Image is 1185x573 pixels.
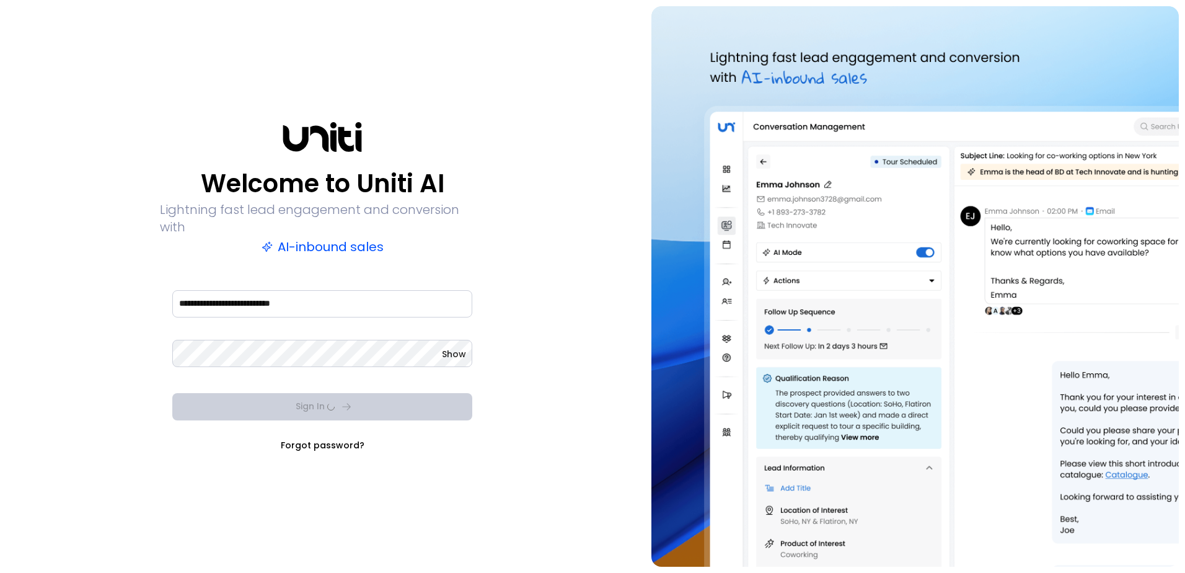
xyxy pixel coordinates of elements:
[262,238,384,255] p: AI-inbound sales
[651,6,1179,567] img: auth-hero.png
[281,439,364,451] a: Forgot password?
[160,201,485,236] p: Lightning fast lead engagement and conversion with
[201,169,444,198] p: Welcome to Uniti AI
[442,348,466,360] button: Show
